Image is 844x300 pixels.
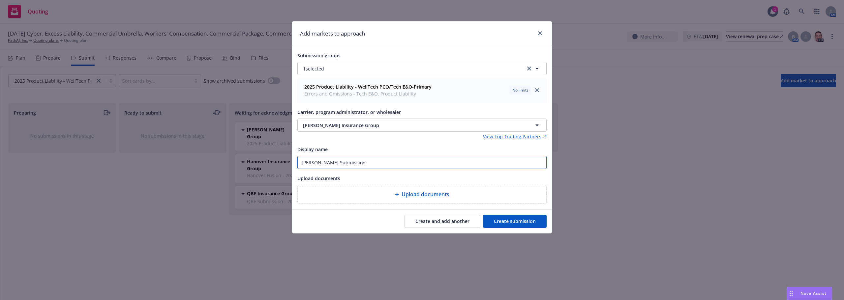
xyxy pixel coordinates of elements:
h1: Add markets to approach [300,29,365,38]
span: 1 selected [303,65,324,72]
span: No limits [512,87,528,93]
a: close [533,86,541,94]
div: Drag to move [787,287,795,300]
span: Submission groups [297,52,341,59]
a: View Top Trading Partners [483,133,547,140]
span: Upload documents [402,190,449,198]
span: Errors and Omissions - Tech E&O, Product Liability [304,90,432,97]
span: Display name [297,146,328,152]
span: Upload documents [297,175,340,181]
button: Nova Assist [787,287,832,300]
span: [PERSON_NAME] Insurance Group [303,122,510,129]
a: clear selection [525,65,533,72]
button: Create and add another [405,215,480,228]
button: [PERSON_NAME] Insurance Group [297,119,547,132]
div: Upload documents [297,185,547,204]
span: Carrier, program administrator, or wholesaler [297,109,401,115]
span: Nova Assist [800,290,827,296]
strong: 2025 Product Liability - WellTech PCO/Tech E&O-Primary [304,84,432,90]
a: close [536,29,544,37]
button: 1selectedclear selection [297,62,547,75]
button: Create submission [483,215,547,228]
